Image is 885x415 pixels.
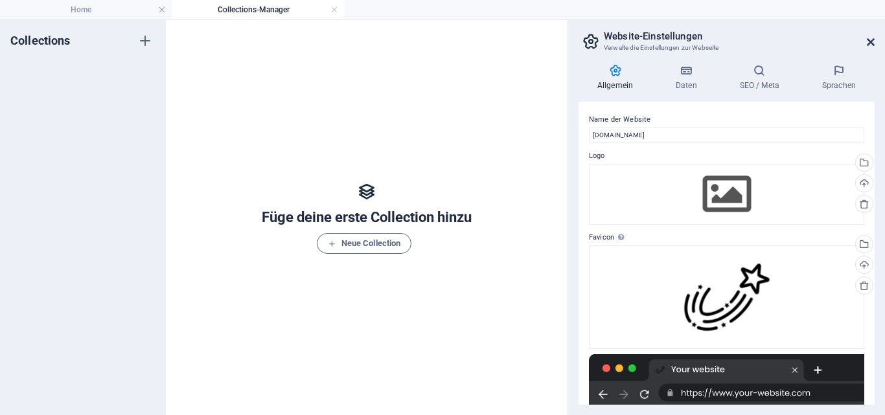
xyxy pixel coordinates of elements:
[589,128,864,143] input: Name...
[657,64,721,91] h4: Daten
[589,164,864,225] div: Wähle aus deinen Dateien, Stockfotos oder lade Dateien hoch
[328,236,401,251] span: Neue Collection
[589,148,864,164] label: Logo
[803,64,875,91] h4: Sprachen
[137,33,153,49] i: Neue Collection erstellen
[604,42,849,54] h3: Verwalte die Einstellungen zur Webseite
[262,207,472,228] h5: Füge deine erste Collection hinzu
[589,230,864,245] label: Favicon
[589,112,864,128] label: Name der Website
[721,64,803,91] h4: SEO / Meta
[10,33,71,49] h6: Collections
[579,64,657,91] h4: Allgemein
[317,233,412,254] button: Neue Collection
[589,245,864,349] div: shooting-star_11829921-UefO9VXJXYtO7rb4e1trCQ-8zBSTknNOHKUlyFbCS-YtA.png
[172,3,345,17] h4: Collections-Manager
[604,30,875,42] h2: Website-Einstellungen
